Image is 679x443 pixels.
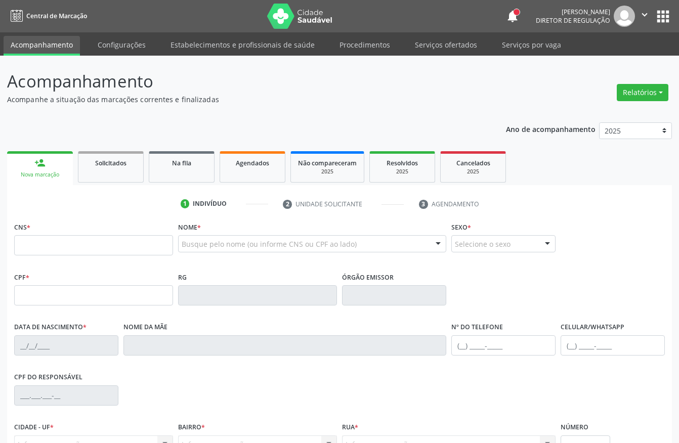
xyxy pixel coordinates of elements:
[561,320,624,335] label: Celular/WhatsApp
[7,69,473,94] p: Acompanhamento
[298,159,357,167] span: Não compareceram
[561,335,665,356] input: (__) _____-_____
[408,36,484,54] a: Serviços ofertados
[536,16,610,25] span: Diretor de regulação
[34,157,46,168] div: person_add
[14,320,87,335] label: Data de nascimento
[14,385,118,406] input: ___.___.___-__
[451,320,503,335] label: Nº do Telefone
[639,9,650,20] i: 
[172,159,191,167] span: Na fila
[342,420,358,435] label: Rua
[456,159,490,167] span: Cancelados
[182,239,357,249] span: Busque pelo nome (ou informe CNS ou CPF ao lado)
[181,199,190,208] div: 1
[387,159,418,167] span: Resolvidos
[123,320,167,335] label: Nome da mãe
[506,122,596,135] p: Ano de acompanhamento
[505,9,520,23] button: notifications
[178,420,205,435] label: Bairro
[654,8,672,25] button: apps
[561,420,588,435] label: Número
[236,159,269,167] span: Agendados
[26,12,87,20] span: Central de Marcação
[91,36,153,54] a: Configurações
[14,171,66,179] div: Nova marcação
[95,159,126,167] span: Solicitados
[635,6,654,27] button: 
[178,219,201,235] label: Nome
[617,84,668,101] button: Relatórios
[4,36,80,56] a: Acompanhamento
[193,199,227,208] div: Indivíduo
[332,36,397,54] a: Procedimentos
[377,168,428,175] div: 2025
[14,335,118,356] input: __/__/____
[451,219,471,235] label: Sexo
[14,370,82,385] label: CPF do responsável
[7,8,87,24] a: Central de Marcação
[7,94,473,105] p: Acompanhe a situação das marcações correntes e finalizadas
[178,270,187,285] label: RG
[495,36,568,54] a: Serviços por vaga
[163,36,322,54] a: Estabelecimentos e profissionais de saúde
[448,168,498,175] div: 2025
[451,335,556,356] input: (__) _____-_____
[455,239,511,249] span: Selecione o sexo
[298,168,357,175] div: 2025
[342,270,394,285] label: Órgão emissor
[536,8,610,16] div: [PERSON_NAME]
[14,270,29,285] label: CPF
[614,6,635,27] img: img
[14,219,30,235] label: CNS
